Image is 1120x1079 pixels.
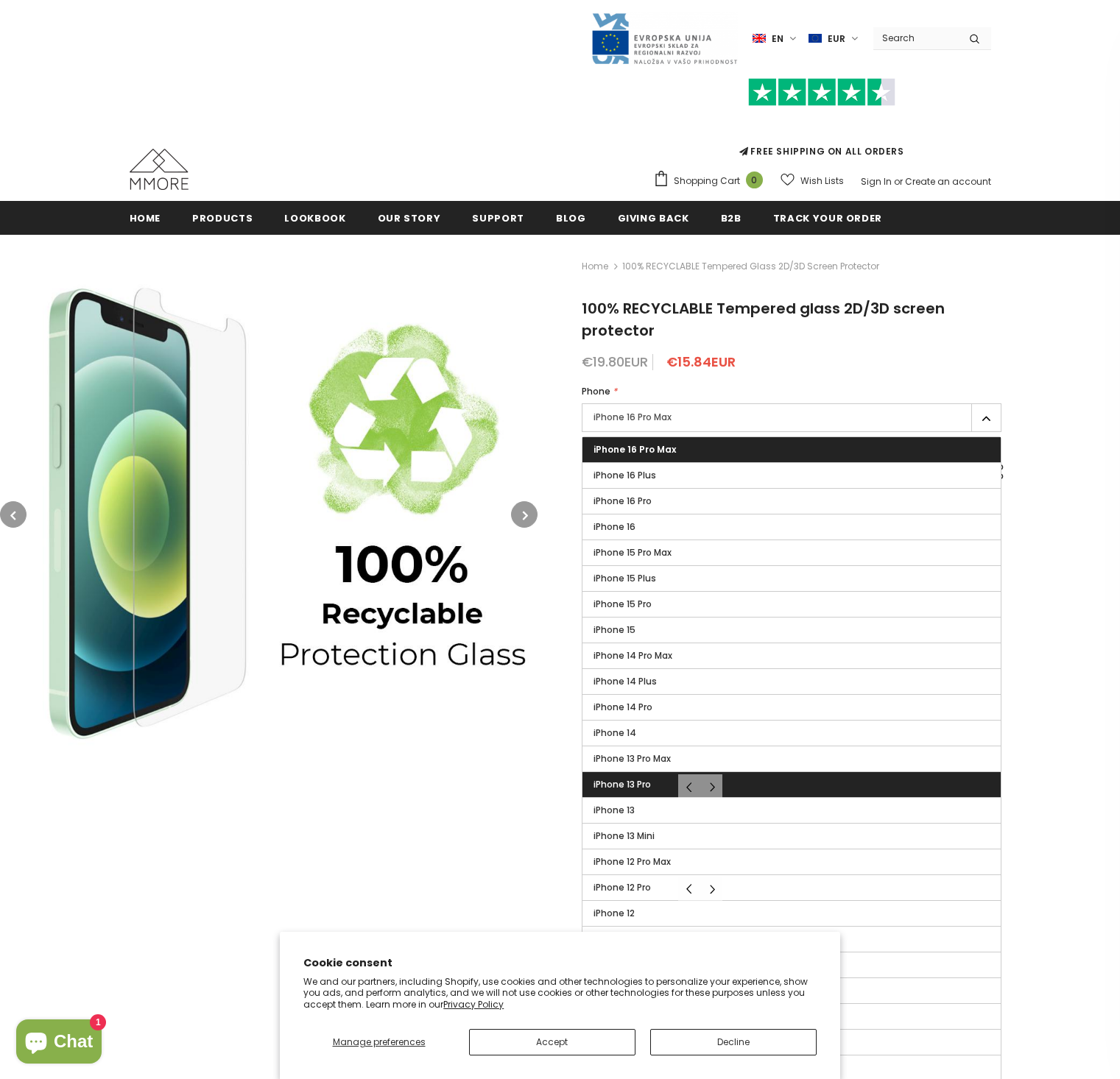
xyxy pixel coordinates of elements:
span: iPhone 16 Pro Max [594,443,676,456]
span: iPhone 16 Plus [594,469,656,481]
span: iPhone 12 [594,907,635,919]
a: support [472,201,524,234]
span: 100% RECYCLABLE Tempered glass 2D/3D screen protector [622,258,879,275]
span: Home [130,211,161,225]
span: €19.80EUR [582,353,648,371]
a: Blog [556,201,586,234]
span: iPhone 13 Mini [594,829,655,842]
span: Lookbook [284,211,345,225]
span: iPhone 16 Pro [594,495,652,507]
button: Accept [469,1029,635,1055]
a: Privacy Policy [443,998,504,1011]
a: B2B [721,201,742,234]
button: Manage preferences [303,1029,454,1055]
button: Decline [650,1029,817,1055]
a: Wish Lists [781,168,844,194]
span: FREE SHIPPING ON ALL ORDERS [653,85,991,158]
span: iPhone 13 Pro [594,778,651,790]
iframe: Customer reviews powered by Trustpilot [653,106,991,144]
span: Giving back [618,211,689,225]
img: MMORE Cases [130,149,189,190]
a: Javni Razpis [591,32,738,44]
span: iPhone 12 Pro Max [594,855,671,868]
a: Shopping Cart 0 [653,170,770,192]
span: iPhone 14 Pro [594,701,652,713]
p: We and our partners, including Shopify, use cookies and other technologies to personalize your ex... [303,976,817,1011]
span: iPhone 13 Pro Max [594,752,671,765]
a: Our Story [378,201,441,234]
a: Create an account [905,175,991,188]
span: EUR [828,32,845,46]
span: iPhone 15 Pro Max [594,546,672,559]
h2: Cookie consent [303,955,817,971]
label: iPhone 16 Pro Max [582,403,1001,432]
span: iPhone 14 Plus [594,675,657,687]
a: Products [192,201,253,234]
span: en [772,32,783,46]
a: Home [582,258,608,275]
span: iPhone 14 Pro Max [594,649,672,662]
span: Our Story [378,211,441,225]
span: 100% RECYCLABLE Tempered glass 2D/3D screen protector [582,298,945,341]
span: Manage preferences [333,1036,426,1048]
a: Home [130,201,161,234]
span: iPhone 16 [594,520,635,533]
span: or [894,175,903,188]
span: 0 [746,171,763,188]
input: Search Site [873,27,958,49]
a: Lookbook [284,201,345,234]
img: Javni Razpis [591,12,738,66]
span: iPhone 15 Pro [594,598,652,610]
span: €15.84EUR [666,353,736,371]
a: Track your order [773,201,882,234]
span: iPhone 12 Pro [594,881,651,894]
span: Products [192,211,253,225]
span: iPhone 15 Plus [594,572,656,584]
span: Shopping Cart [674,174,740,188]
inbox-online-store-chat: Shopify online store chat [12,1019,106,1067]
span: Wish Lists [800,174,844,188]
span: Track your order [773,211,882,225]
img: Trust Pilot Stars [748,78,895,107]
img: i-lang-1.png [753,32,766,45]
span: support [472,211,524,225]
a: Giving back [618,201,689,234]
span: Phone [582,385,610,397]
span: B2B [721,211,742,225]
span: Blog [556,211,586,225]
span: iPhone 14 [594,726,636,739]
a: Sign In [861,175,892,188]
span: iPhone 15 [594,623,635,636]
span: iPhone 13 [594,804,635,816]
